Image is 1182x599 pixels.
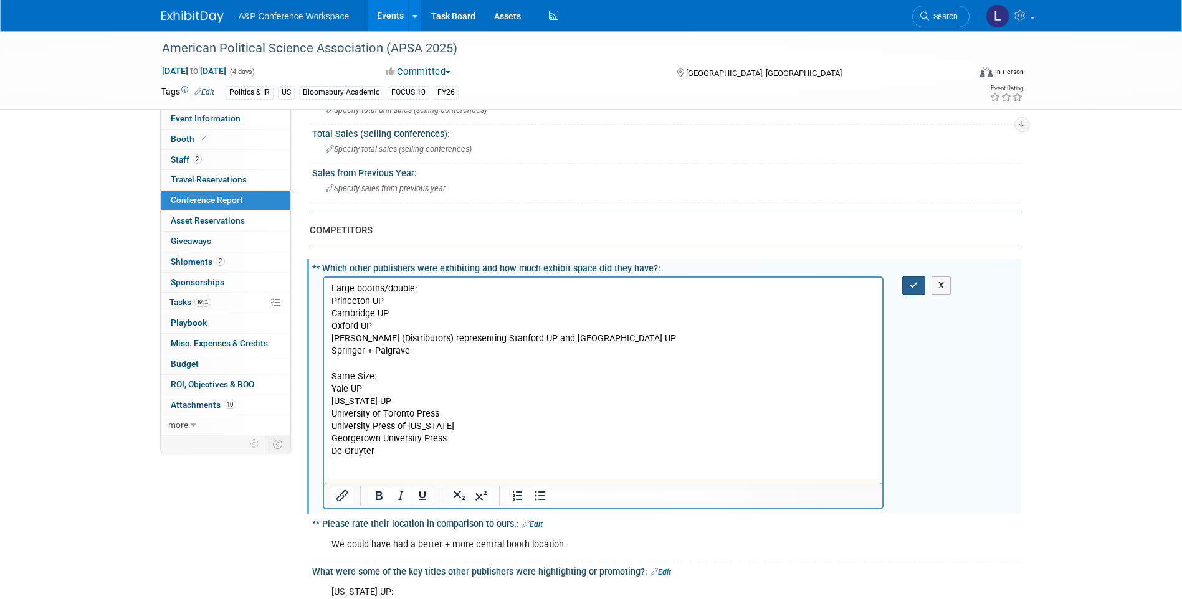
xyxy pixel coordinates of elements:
span: Specify sales from previous year [326,184,446,193]
img: ExhibitDay [161,11,224,23]
div: US [278,86,295,99]
button: Insert/edit link [331,487,353,504]
iframe: Rich Text Area [324,278,883,483]
span: Asset Reservations [171,215,245,225]
a: Shipments2 [161,252,290,272]
a: Event Information [161,109,290,129]
span: Search [929,12,958,21]
button: Bullet list [529,487,550,504]
div: ** Which other publishers were exhibiting and how much exhibit space did they have?: [312,259,1021,275]
a: Staff2 [161,150,290,170]
a: Search [912,6,970,27]
div: Total Sales (Selling Conferences): [312,125,1021,140]
div: Politics & IR [226,86,274,99]
div: American Political Science Association (APSA 2025) [158,37,951,60]
a: Edit [194,88,214,97]
span: Playbook [171,318,207,328]
span: A&P Conference Workspace [239,11,350,21]
a: Playbook [161,313,290,333]
button: Italic [390,487,411,504]
button: Bold [368,487,389,504]
a: ROI, Objectives & ROO [161,375,290,395]
a: Travel Reservations [161,170,290,190]
span: Specify total sales (selling conferences) [326,144,472,154]
div: FOCUS 10 [388,86,429,99]
span: Conference Report [171,195,243,205]
span: [DATE] [DATE] [161,65,227,77]
div: COMPETITORS [310,224,1012,237]
i: Booth reservation complete [200,135,206,142]
td: Personalize Event Tab Strip [244,436,265,452]
img: Format-Inperson.png [980,67,993,77]
span: Specify total unit sales (selling conferences) [326,105,487,115]
div: What were some of the key titles other publishers were highlighting or promoting?: [312,562,1021,578]
span: Tasks [169,297,211,307]
div: FY26 [434,86,459,99]
span: Staff [171,154,202,164]
a: Misc. Expenses & Credits [161,334,290,354]
span: [GEOGRAPHIC_DATA], [GEOGRAPHIC_DATA] [686,68,842,78]
a: Edit [651,568,671,577]
div: Bloomsbury Academic [299,86,383,99]
div: Event Format [896,65,1024,83]
button: Superscript [470,487,492,504]
span: Misc. Expenses & Credits [171,338,268,348]
span: 2 [216,257,225,266]
a: Booth [161,130,290,149]
a: Giveaways [161,232,290,252]
a: Conference Report [161,191,290,210]
div: We could have had a better + more central booth location. [323,532,884,557]
div: Event Rating [989,85,1023,92]
td: Toggle Event Tabs [265,436,290,452]
td: Tags [161,85,214,100]
button: Subscript [449,487,470,504]
a: Asset Reservations [161,211,290,231]
a: Sponsorships [161,273,290,293]
span: 2 [193,154,202,164]
span: 10 [224,400,236,409]
span: Attachments [171,400,236,410]
button: Numbered list [507,487,528,504]
span: to [188,66,200,76]
span: Budget [171,359,199,369]
span: ROI, Objectives & ROO [171,379,254,389]
div: ** Please rate their location in comparison to ours.: [312,514,1021,531]
a: Edit [522,520,543,529]
button: X [932,276,951,295]
span: 84% [194,298,211,307]
span: Sponsorships [171,277,224,287]
a: Budget [161,354,290,374]
div: In-Person [994,67,1024,77]
span: more [168,420,188,430]
a: more [161,415,290,435]
span: Booth [171,134,209,144]
span: Event Information [171,113,241,123]
button: Committed [381,65,455,78]
a: Tasks84% [161,293,290,313]
span: Giveaways [171,236,211,246]
span: (4 days) [229,68,255,76]
span: Shipments [171,257,225,266]
a: Attachments10 [161,395,290,415]
span: Travel Reservations [171,174,247,184]
button: Underline [412,487,433,504]
img: Lilith Dorko [986,4,1009,28]
div: Sales from Previous Year: [312,164,1021,179]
